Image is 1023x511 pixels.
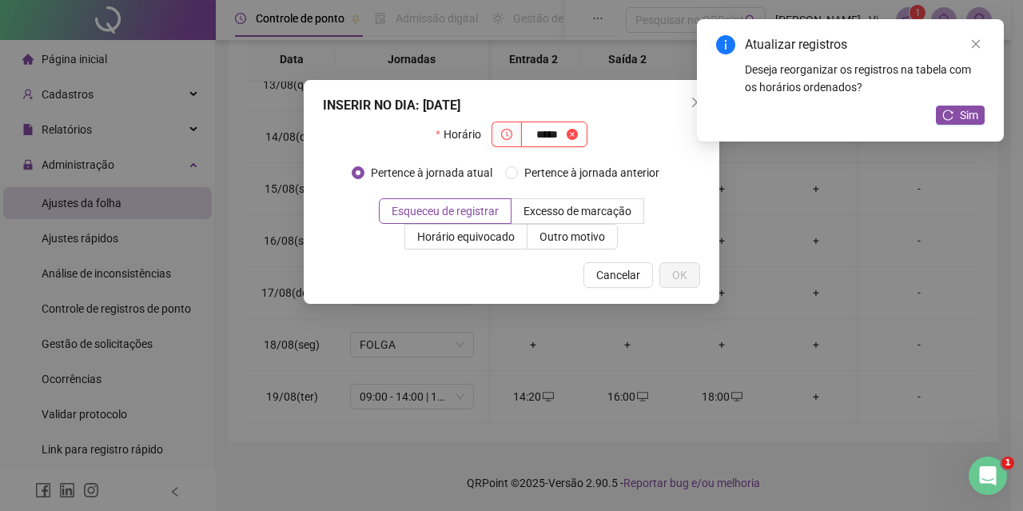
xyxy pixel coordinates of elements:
button: Sim [936,106,985,125]
span: reload [942,110,953,121]
iframe: Intercom live chat [969,457,1007,495]
span: Outro motivo [539,230,605,243]
span: close [970,38,981,50]
div: INSERIR NO DIA : [DATE] [323,96,700,115]
span: Cancelar [596,266,640,284]
button: Close [684,90,710,115]
span: info-circle [716,35,735,54]
span: 1 [1001,457,1014,469]
span: Sim [960,106,978,124]
span: close [691,96,703,109]
button: Cancelar [583,262,653,288]
span: Excesso de marcação [523,205,631,218]
button: OK [659,262,700,288]
span: Pertence à jornada anterior [518,164,666,182]
span: Pertence à jornada atual [364,164,499,182]
a: Close [967,35,985,53]
div: Atualizar registros [745,35,985,54]
label: Horário [436,122,491,147]
div: Deseja reorganizar os registros na tabela com os horários ordenados? [745,61,985,96]
span: Esqueceu de registrar [392,205,499,218]
span: clock-circle [501,129,512,140]
span: Horário equivocado [417,230,515,243]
